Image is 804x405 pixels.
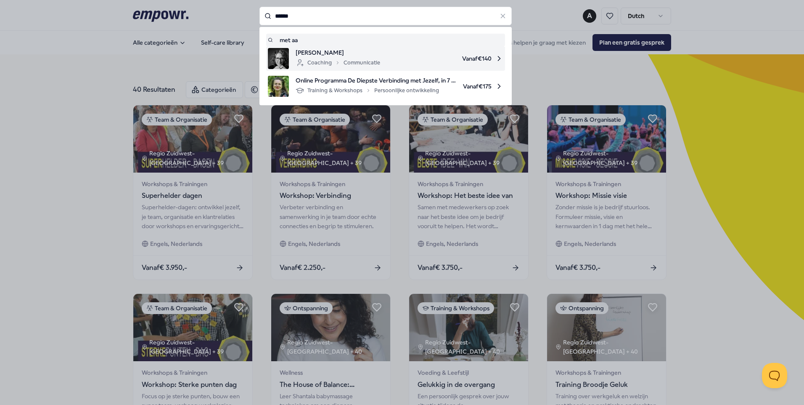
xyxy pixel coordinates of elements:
[296,48,380,57] span: [PERSON_NAME]
[387,48,503,69] span: Vanaf € 140
[762,363,787,388] iframe: Help Scout Beacon - Open
[268,48,289,69] img: product image
[268,35,503,45] a: met aa
[463,76,503,97] span: Vanaf € 175
[259,7,512,25] input: Search for products, categories or subcategories
[268,48,503,69] a: product image[PERSON_NAME]CoachingCommunicatieVanaf€140
[296,85,439,96] div: Training & Workshops Persoonlijke ontwikkeling
[296,76,456,85] span: Online Programma De Diepste Verbinding met Jezelf, in 7 stappen Terug naar je Kern, bron van comp...
[268,76,289,97] img: product image
[268,76,503,97] a: product imageOnline Programma De Diepste Verbinding met Jezelf, in 7 stappen Terug naar je Kern, ...
[296,58,380,68] div: Coaching Communicatie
